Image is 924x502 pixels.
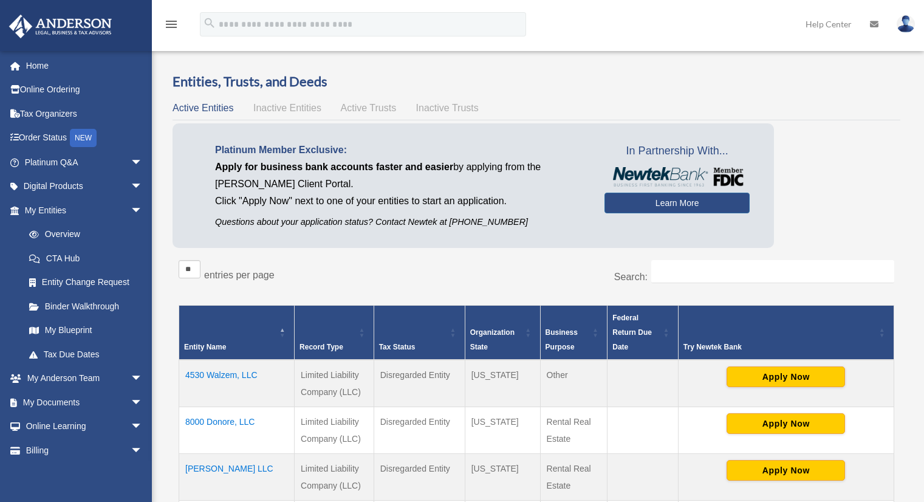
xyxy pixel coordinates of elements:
[131,366,155,391] span: arrow_drop_down
[17,294,155,318] a: Binder Walkthrough
[9,198,155,222] a: My Entitiesarrow_drop_down
[374,305,465,360] th: Tax Status: Activate to sort
[612,314,652,351] span: Federal Return Due Date
[727,413,845,434] button: Apply Now
[164,17,179,32] i: menu
[215,162,453,172] span: Apply for business bank accounts faster and easier
[5,15,115,38] img: Anderson Advisors Platinum Portal
[604,193,750,213] a: Learn More
[470,328,515,351] span: Organization State
[179,305,295,360] th: Entity Name: Activate to invert sorting
[295,360,374,407] td: Limited Liability Company (LLC)
[17,318,155,343] a: My Blueprint
[17,222,149,247] a: Overview
[295,305,374,360] th: Record Type: Activate to sort
[215,159,586,193] p: by applying from the [PERSON_NAME] Client Portal.
[374,453,465,500] td: Disregarded Entity
[184,343,226,351] span: Entity Name
[253,103,321,113] span: Inactive Entities
[465,453,540,500] td: [US_STATE]
[131,390,155,415] span: arrow_drop_down
[897,15,915,33] img: User Pic
[299,343,343,351] span: Record Type
[9,126,161,151] a: Order StatusNEW
[607,305,679,360] th: Federal Return Due Date: Activate to sort
[379,343,416,351] span: Tax Status
[9,174,161,199] a: Digital Productsarrow_drop_down
[465,407,540,453] td: [US_STATE]
[540,453,607,500] td: Rental Real Estate
[727,460,845,481] button: Apply Now
[9,150,161,174] a: Platinum Q&Aarrow_drop_down
[9,366,161,391] a: My Anderson Teamarrow_drop_down
[215,193,586,210] p: Click "Apply Now" next to one of your entities to start an application.
[173,103,233,113] span: Active Entities
[465,305,540,360] th: Organization State: Activate to sort
[215,142,586,159] p: Platinum Member Exclusive:
[9,53,161,78] a: Home
[164,21,179,32] a: menu
[295,407,374,453] td: Limited Liability Company (LLC)
[17,270,155,295] a: Entity Change Request
[17,342,155,366] a: Tax Due Dates
[131,150,155,175] span: arrow_drop_down
[179,407,295,453] td: 8000 Donore, LLC
[173,72,900,91] h3: Entities, Trusts, and Deeds
[9,390,161,414] a: My Documentsarrow_drop_down
[215,215,586,230] p: Questions about your application status? Contact Newtek at [PHONE_NUMBER]
[70,129,97,147] div: NEW
[540,305,607,360] th: Business Purpose: Activate to sort
[131,174,155,199] span: arrow_drop_down
[465,360,540,407] td: [US_STATE]
[9,101,161,126] a: Tax Organizers
[341,103,397,113] span: Active Trusts
[131,198,155,223] span: arrow_drop_down
[416,103,479,113] span: Inactive Trusts
[727,366,845,387] button: Apply Now
[17,246,155,270] a: CTA Hub
[611,167,744,187] img: NewtekBankLogoSM.png
[683,340,875,354] div: Try Newtek Bank
[9,438,161,462] a: Billingarrow_drop_down
[131,414,155,439] span: arrow_drop_down
[179,453,295,500] td: [PERSON_NAME] LLC
[604,142,750,161] span: In Partnership With...
[374,407,465,453] td: Disregarded Entity
[203,16,216,30] i: search
[540,407,607,453] td: Rental Real Estate
[295,453,374,500] td: Limited Liability Company (LLC)
[614,272,648,282] label: Search:
[9,78,161,102] a: Online Ordering
[179,360,295,407] td: 4530 Walzem, LLC
[540,360,607,407] td: Other
[131,438,155,463] span: arrow_drop_down
[374,360,465,407] td: Disregarded Entity
[204,270,275,280] label: entries per page
[546,328,578,351] span: Business Purpose
[678,305,894,360] th: Try Newtek Bank : Activate to sort
[9,414,161,439] a: Online Learningarrow_drop_down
